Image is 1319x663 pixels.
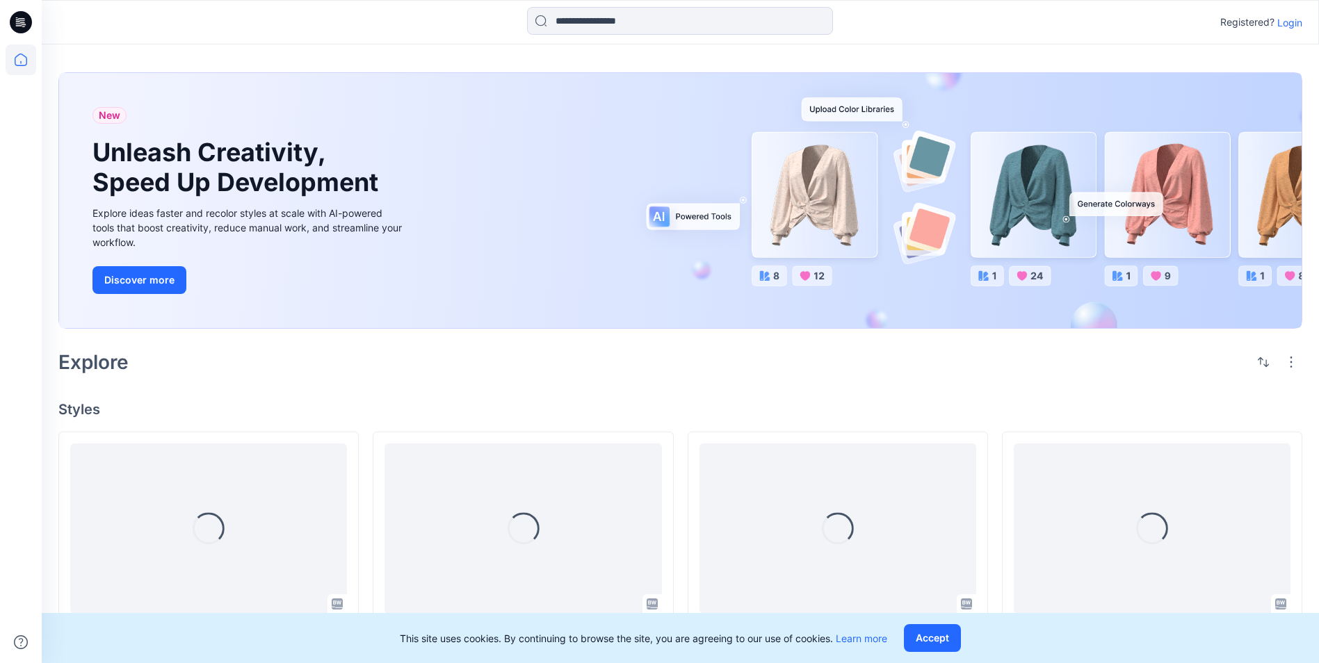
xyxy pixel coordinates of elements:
p: Registered? [1220,14,1275,31]
button: Accept [904,624,961,652]
p: Login [1277,15,1302,30]
h2: Explore [58,351,129,373]
a: Learn more [836,632,887,644]
span: New [99,107,120,124]
div: Explore ideas faster and recolor styles at scale with AI-powered tools that boost creativity, red... [92,206,405,249]
h4: Styles [58,401,1302,418]
a: Discover more [92,266,405,294]
button: Discover more [92,266,186,294]
p: This site uses cookies. By continuing to browse the site, you are agreeing to our use of cookies. [400,631,887,646]
h1: Unleash Creativity, Speed Up Development [92,138,385,197]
